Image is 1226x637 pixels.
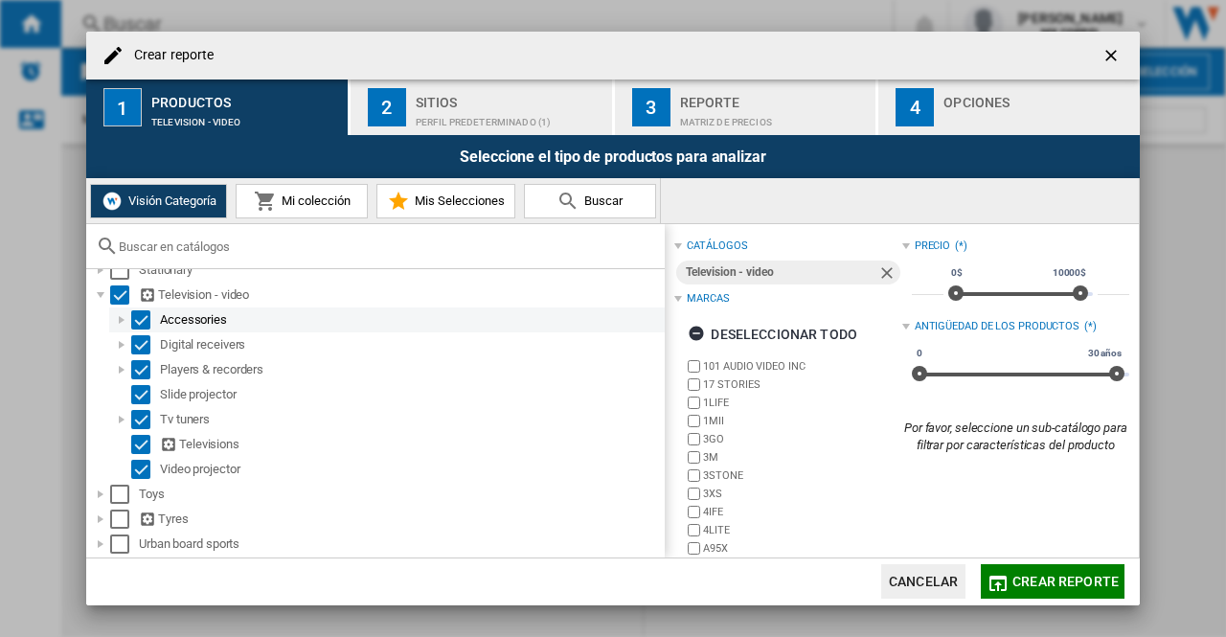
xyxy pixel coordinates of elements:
div: 3 [632,88,670,126]
md-checkbox: Select [110,535,139,554]
div: Productos [151,87,340,107]
label: 3M [703,450,901,465]
ng-md-icon: getI18NText('BUTTONS.CLOSE_DIALOG') [1101,46,1124,69]
div: Slide projector [160,385,662,404]
div: Digital receivers [160,335,662,354]
h4: Crear reporte [125,46,214,65]
div: Perfil predeterminado (1) [416,107,604,127]
input: brand.name [688,542,700,555]
button: Mi colección [236,184,368,218]
input: brand.name [688,378,700,391]
label: 4LITE [703,523,901,537]
label: 4IFE [703,505,901,519]
div: Por favor, seleccione un sub-catálogo para filtrar por características del producto [902,420,1129,454]
label: 1LIFE [703,396,901,410]
input: brand.name [688,397,700,409]
button: Visión Categoría [90,184,227,218]
md-checkbox: Select [110,285,139,305]
md-checkbox: Select [131,435,160,454]
div: Television - video [151,107,340,127]
md-checkbox: Select [110,510,139,529]
button: 4 Opciones [878,80,1140,135]
div: catálogos [687,239,747,254]
div: Television - video [139,285,662,305]
div: Seleccione el tipo de productos para analizar [86,135,1140,178]
span: Mis Selecciones [410,193,505,208]
div: Toys [139,485,662,504]
md-checkbox: Select [131,360,160,379]
md-checkbox: Select [110,485,139,504]
span: 30 años [1085,346,1124,361]
button: 2 Sitios Perfil predeterminado (1) [351,80,614,135]
button: getI18NText('BUTTONS.CLOSE_DIALOG') [1094,36,1132,75]
div: Sitios [416,87,604,107]
span: Mi colección [277,193,351,208]
button: 3 Reporte Matriz de precios [615,80,878,135]
div: Antigüedad de los productos [915,319,1079,334]
button: Deseleccionar todo [682,317,863,352]
div: Tyres [139,510,662,529]
div: Players & recorders [160,360,662,379]
span: Buscar [579,193,623,208]
input: brand.name [688,360,700,373]
span: 0 [914,346,925,361]
div: Television - video [686,261,876,284]
div: Reporte [680,87,869,107]
input: brand.name [688,524,700,536]
span: Visión Categoría [124,193,216,208]
ng-md-icon: Quitar [877,263,900,286]
input: brand.name [688,415,700,427]
div: Precio [915,239,950,254]
label: A95X [703,541,901,556]
div: Accessories [160,310,662,330]
button: Mis Selecciones [376,184,515,218]
div: Marcas [687,291,729,307]
img: wiser-icon-white.png [101,190,124,213]
label: 3XS [703,487,901,501]
input: brand.name [688,433,700,445]
div: 2 [368,88,406,126]
input: brand.name [688,506,700,518]
div: Deseleccionar todo [688,317,857,352]
md-checkbox: Select [131,410,160,429]
label: 1MII [703,414,901,428]
span: 0$ [948,265,965,281]
div: Video projector [160,460,662,479]
div: Televisions [160,435,662,454]
label: 3STONE [703,468,901,483]
input: brand.name [688,469,700,482]
input: Buscar en catálogos [119,239,655,254]
div: Matriz de precios [680,107,869,127]
input: brand.name [688,451,700,464]
div: 4 [896,88,934,126]
button: Cancelar [881,564,965,599]
div: Urban board sports [139,535,662,554]
label: 3GO [703,432,901,446]
md-checkbox: Select [131,460,160,479]
div: Opciones [943,87,1132,107]
span: Crear reporte [1012,574,1119,589]
md-checkbox: Select [110,261,139,280]
div: Stationary [139,261,662,280]
button: Crear reporte [981,564,1124,599]
span: 10000$ [1050,265,1089,281]
div: 1 [103,88,142,126]
md-checkbox: Select [131,385,160,404]
label: 101 AUDIO VIDEO INC [703,359,901,374]
button: Buscar [524,184,656,218]
button: 1 Productos Television - video [86,80,350,135]
input: brand.name [688,488,700,500]
div: Tv tuners [160,410,662,429]
md-checkbox: Select [131,335,160,354]
label: 17 STORIES [703,377,901,392]
md-checkbox: Select [131,310,160,330]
